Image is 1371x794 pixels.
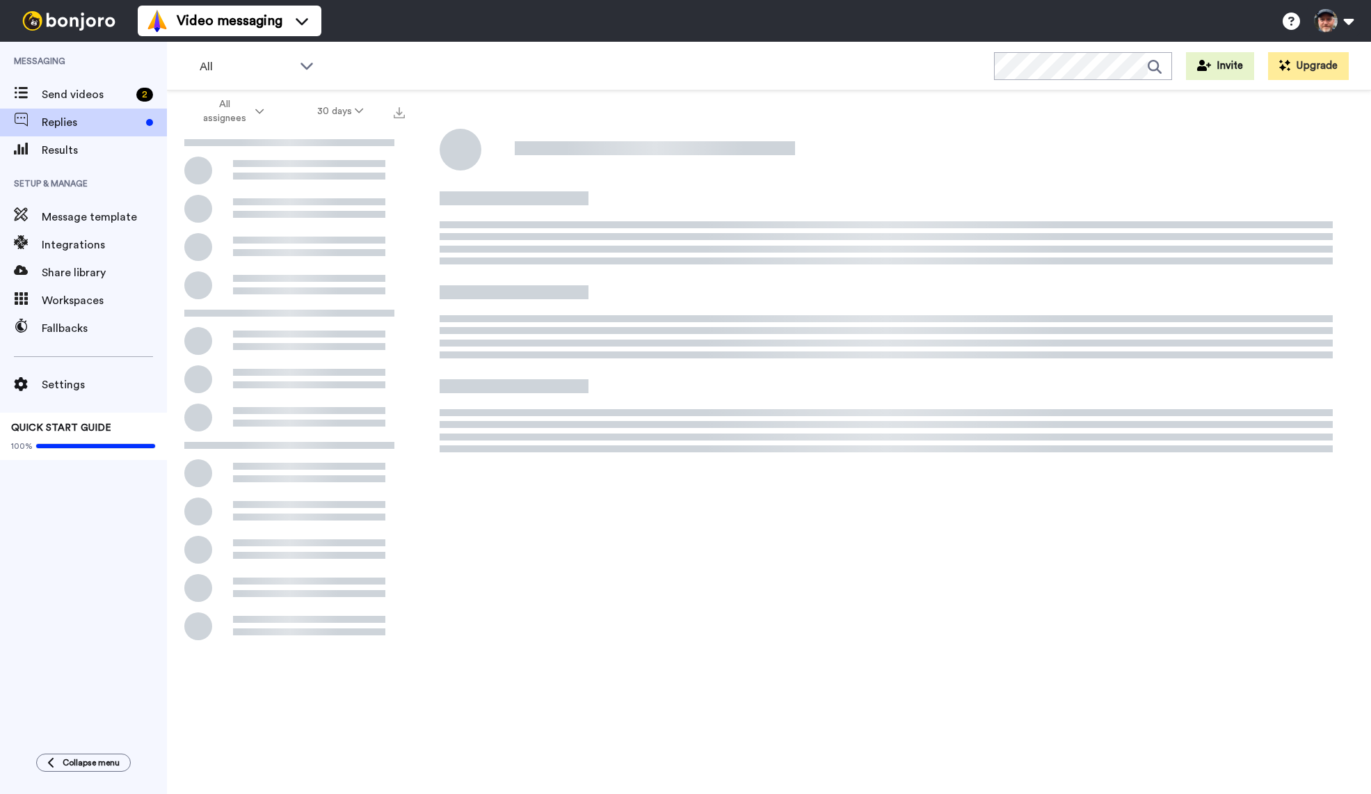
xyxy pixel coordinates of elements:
span: Share library [42,264,167,281]
span: Settings [42,376,167,393]
span: Video messaging [177,11,282,31]
span: Replies [42,114,141,131]
span: Integrations [42,237,167,253]
span: QUICK START GUIDE [11,423,111,433]
span: Fallbacks [42,320,167,337]
button: Collapse menu [36,754,131,772]
button: Upgrade [1268,52,1349,80]
span: Results [42,142,167,159]
div: 2 [136,88,153,102]
button: Export all results that match these filters now. [390,101,409,122]
img: vm-color.svg [146,10,168,32]
button: All assignees [170,92,291,131]
button: 30 days [291,99,390,124]
span: All assignees [196,97,252,125]
img: export.svg [394,107,405,118]
img: bj-logo-header-white.svg [17,11,121,31]
span: Message template [42,209,167,225]
span: Send videos [42,86,131,103]
span: Workspaces [42,292,167,309]
button: Invite [1186,52,1254,80]
span: All [200,58,293,75]
span: Collapse menu [63,757,120,768]
span: 100% [11,440,33,452]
